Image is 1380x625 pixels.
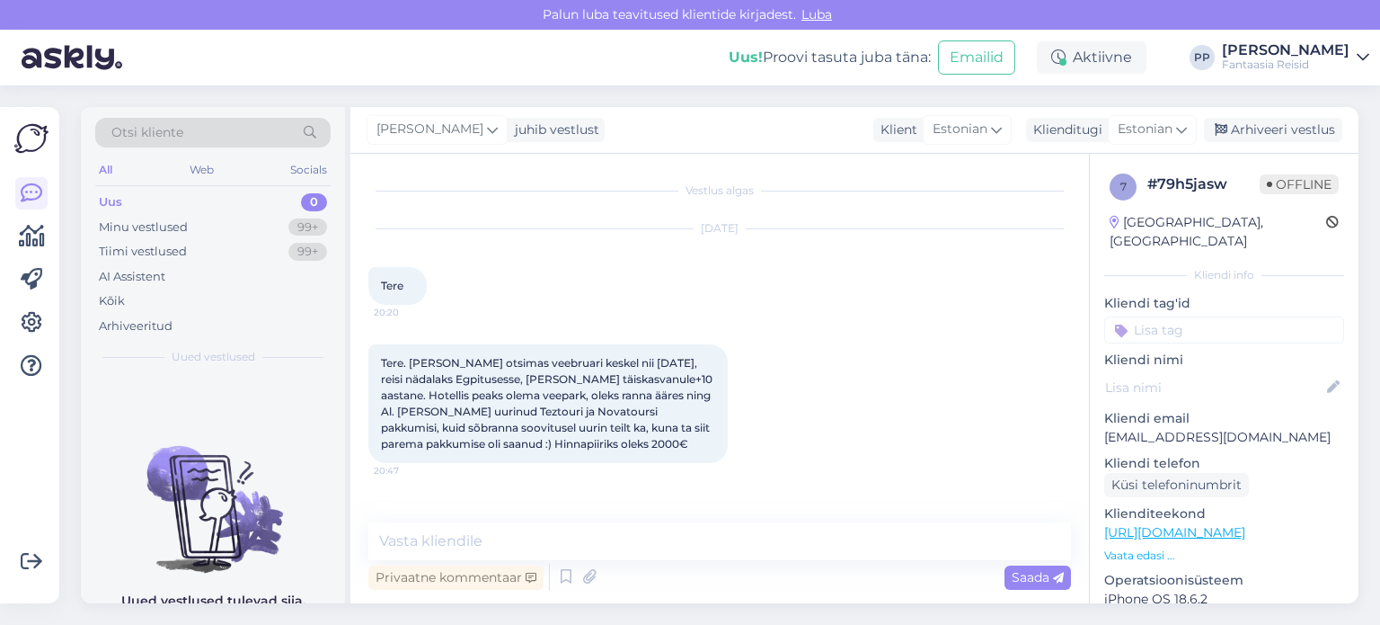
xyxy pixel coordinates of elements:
p: Klienditeekond [1104,504,1344,523]
img: Askly Logo [14,121,49,156]
span: 20:20 [374,306,441,319]
button: Emailid [938,40,1015,75]
img: No chats [81,414,345,576]
div: Uus [99,193,122,211]
input: Lisa nimi [1105,378,1323,397]
input: Lisa tag [1104,317,1344,344]
span: Tere. [PERSON_NAME] otsimas veebruari keskel nii [DATE], reisi nädalaks Egpitusesse, [PERSON_NAME... [381,356,715,451]
span: Tere [381,279,403,292]
div: Küsi telefoninumbrit [1104,473,1249,497]
div: Minu vestlused [99,219,188,237]
p: Vaata edasi ... [1104,548,1344,564]
div: Vestlus algas [368,183,1071,199]
div: AI Assistent [99,268,165,286]
span: Luba [796,6,837,22]
span: Otsi kliente [111,123,183,142]
p: Kliendi tag'id [1104,294,1344,313]
b: Uus! [729,49,763,66]
span: Estonian [933,120,987,139]
span: 7 [1120,180,1127,193]
span: Uued vestlused [172,349,255,365]
div: Kõik [99,292,125,310]
p: Kliendi telefon [1104,454,1344,473]
div: 99+ [288,243,327,261]
div: Aktiivne [1037,41,1146,74]
div: All [95,158,116,182]
div: Fantaasia Reisid [1222,58,1349,72]
div: 0 [301,193,327,211]
p: iPhone OS 18.6.2 [1104,590,1344,609]
div: Tiimi vestlused [99,243,187,261]
p: Kliendi nimi [1104,351,1344,370]
a: [URL][DOMAIN_NAME] [1104,524,1245,540]
div: Web [186,158,217,182]
div: Klienditugi [1026,121,1102,139]
div: Privaatne kommentaar [368,566,544,590]
p: Operatsioonisüsteem [1104,571,1344,590]
p: [EMAIL_ADDRESS][DOMAIN_NAME] [1104,428,1344,447]
div: 99+ [288,219,327,237]
div: # 79h5jasw [1147,174,1260,195]
span: Saada [1012,569,1064,585]
div: Arhiveeritud [99,317,172,335]
span: Estonian [1118,120,1172,139]
p: Kliendi email [1104,409,1344,428]
span: Offline [1260,174,1339,194]
div: Klient [873,121,917,139]
span: 20:47 [374,464,441,478]
div: [DATE] [368,220,1071,237]
div: Socials [287,158,331,182]
div: Proovi tasuta juba täna: [729,47,931,68]
div: [GEOGRAPHIC_DATA], [GEOGRAPHIC_DATA] [1110,213,1326,251]
p: Uued vestlused tulevad siia. [121,592,305,611]
div: [PERSON_NAME] [1222,43,1349,58]
div: juhib vestlust [508,121,599,139]
div: Arhiveeri vestlus [1204,118,1342,142]
div: Kliendi info [1104,267,1344,283]
a: [PERSON_NAME]Fantaasia Reisid [1222,43,1369,72]
span: [PERSON_NAME] [376,120,483,139]
div: PP [1190,45,1215,70]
